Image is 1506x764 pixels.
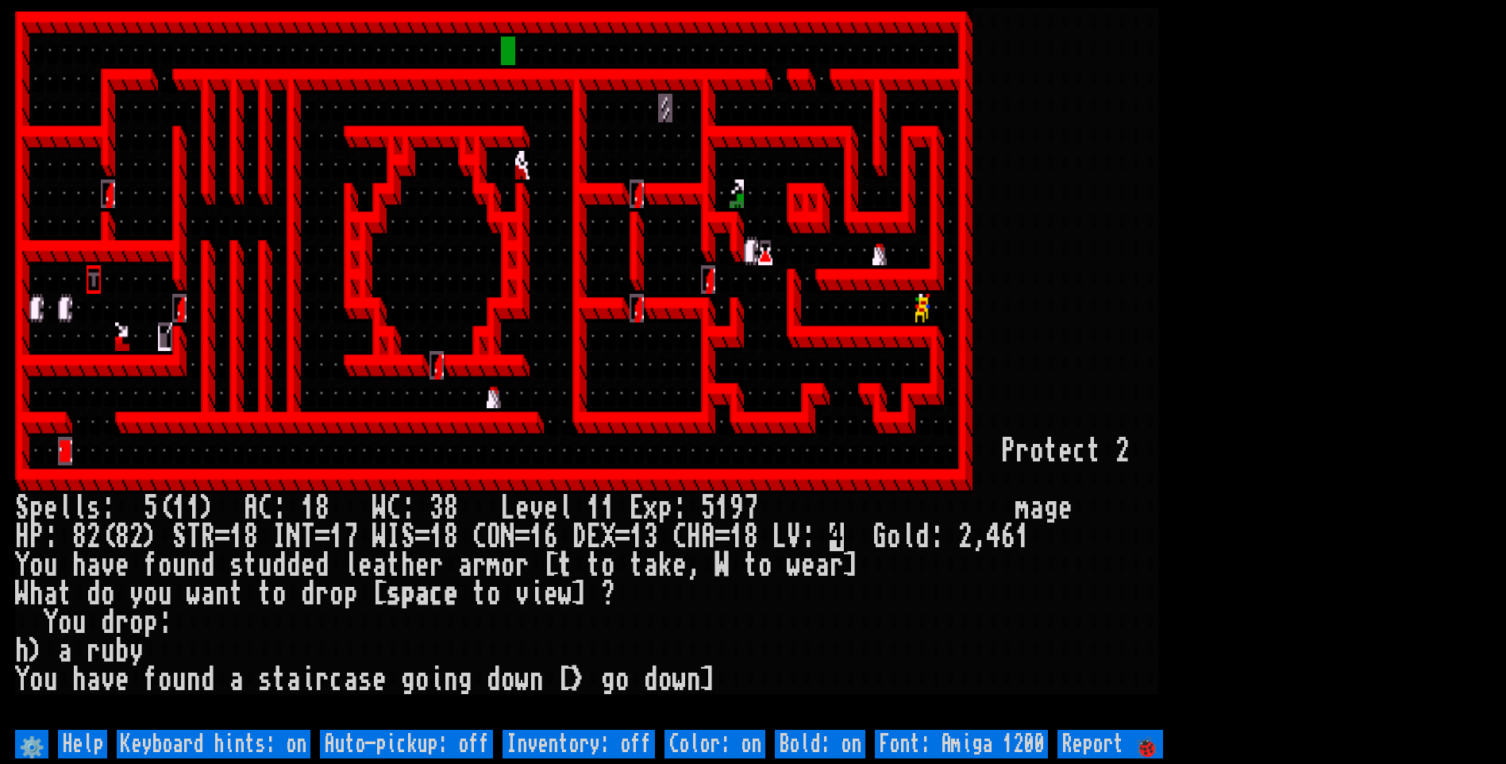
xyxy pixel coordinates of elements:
div: A [244,494,258,523]
div: t [1087,437,1101,465]
div: 1 [301,494,315,523]
div: t [229,580,244,608]
div: Y [15,551,29,580]
div: h [72,666,87,694]
div: H [15,523,29,551]
div: = [215,523,229,551]
div: l [558,494,572,523]
div: o [158,666,172,694]
div: = [315,523,329,551]
div: : [44,523,58,551]
div: d [201,551,215,580]
div: : [930,523,944,551]
div: : [101,494,115,523]
div: d [87,580,101,608]
div: ) [29,637,44,666]
div: d [201,666,215,694]
div: d [644,666,658,694]
div: p [401,580,415,608]
div: S [172,523,187,551]
div: r [315,580,329,608]
input: Keyboard hints: on [117,730,310,758]
div: : [672,494,687,523]
div: = [715,523,730,551]
div: 1 [172,494,187,523]
div: h [15,637,29,666]
div: u [258,551,272,580]
div: h [29,580,44,608]
div: e [1058,494,1073,523]
div: R [201,523,215,551]
div: 3 [644,523,658,551]
div: 2 [1115,437,1130,465]
div: g [401,666,415,694]
div: C [672,523,687,551]
div: : [401,494,415,523]
div: 3 [429,494,444,523]
div: i [301,666,315,694]
div: s [87,494,101,523]
div: p [144,608,158,637]
div: a [44,580,58,608]
div: r [315,666,329,694]
div: s [229,551,244,580]
div: N [287,523,301,551]
div: ( [158,494,172,523]
div: W [372,494,387,523]
div: n [187,666,201,694]
div: X [601,523,615,551]
div: ] [701,666,715,694]
div: v [530,494,544,523]
div: o [101,580,115,608]
div: w [672,666,687,694]
div: = [615,523,630,551]
div: 1 [229,523,244,551]
div: o [329,580,344,608]
div: y [129,637,144,666]
div: o [129,608,144,637]
div: 8 [72,523,87,551]
div: r [87,637,101,666]
input: Help [58,730,107,758]
div: Y [15,666,29,694]
div: o [272,580,287,608]
div: 1 [530,523,544,551]
div: 2 [129,523,144,551]
div: g [601,666,615,694]
div: n [187,551,201,580]
input: Bold: on [775,730,865,758]
div: , [973,523,987,551]
div: t [258,580,272,608]
div: p [29,494,44,523]
div: C [258,494,272,523]
div: o [415,666,429,694]
div: Y [44,608,58,637]
div: s [258,666,272,694]
div: y [129,580,144,608]
div: e [358,551,372,580]
div: V [787,523,801,551]
div: f [144,666,158,694]
div: = [415,523,429,551]
div: 8 [444,494,458,523]
input: ⚙️ [15,730,48,758]
div: u [101,637,115,666]
div: W [15,580,29,608]
div: [ [558,666,572,694]
div: s [387,580,401,608]
div: d [301,580,315,608]
div: k [658,551,672,580]
div: t [387,551,401,580]
div: S [15,494,29,523]
div: 8 [315,494,329,523]
div: o [887,523,901,551]
div: a [201,580,215,608]
div: l [72,494,87,523]
div: 1 [601,494,615,523]
div: o [158,551,172,580]
div: ] [572,580,587,608]
input: Inventory: off [503,730,655,758]
div: e [544,580,558,608]
div: e [372,666,387,694]
div: o [601,551,615,580]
